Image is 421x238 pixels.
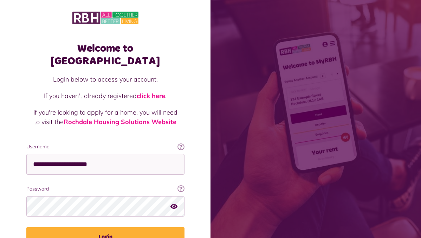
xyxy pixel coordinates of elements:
[33,108,177,127] p: If you're looking to apply for a home, you will need to visit the
[26,143,184,150] label: Username
[33,75,177,84] p: Login below to access your account.
[64,118,176,126] a: Rochdale Housing Solutions Website
[26,42,184,67] h1: Welcome to [GEOGRAPHIC_DATA]
[33,91,177,101] p: If you haven't already registered .
[137,92,165,100] a: click here
[72,11,138,25] img: MyRBH
[26,185,184,193] label: Password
